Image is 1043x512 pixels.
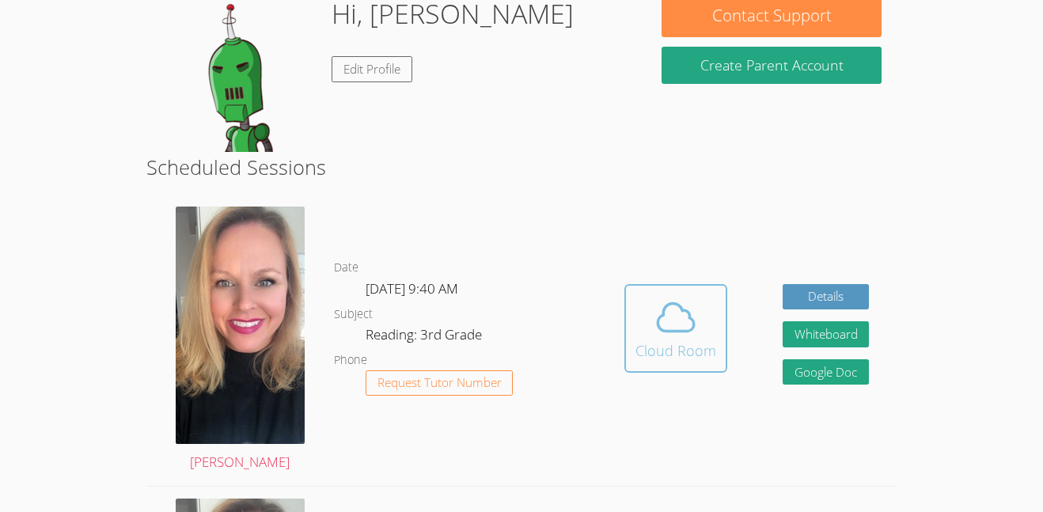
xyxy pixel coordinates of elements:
[783,321,870,347] button: Whiteboard
[624,284,727,373] button: Cloud Room
[334,258,358,278] dt: Date
[635,339,716,362] div: Cloud Room
[366,370,514,396] button: Request Tutor Number
[334,351,367,370] dt: Phone
[366,324,485,351] dd: Reading: 3rd Grade
[377,377,502,389] span: Request Tutor Number
[176,207,305,474] a: [PERSON_NAME]
[146,152,897,182] h2: Scheduled Sessions
[366,279,458,298] span: [DATE] 9:40 AM
[176,207,305,444] img: avatar.png
[783,359,870,385] a: Google Doc
[662,47,882,84] button: Create Parent Account
[334,305,373,324] dt: Subject
[332,56,412,82] a: Edit Profile
[783,284,870,310] a: Details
